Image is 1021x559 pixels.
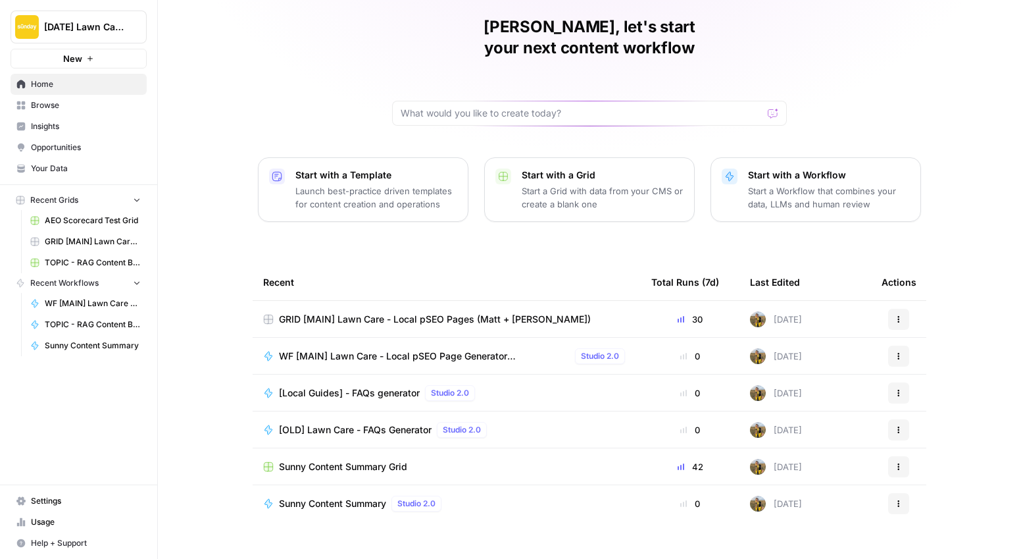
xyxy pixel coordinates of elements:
[45,298,141,309] span: WF [MAIN] Lawn Care - Local pSEO Page Generator [[PERSON_NAME]]
[31,163,141,174] span: Your Data
[263,348,630,364] a: WF [MAIN] Lawn Care - Local pSEO Page Generator [[PERSON_NAME]]Studio 2.0
[31,537,141,549] span: Help + Support
[279,350,570,363] span: WF [MAIN] Lawn Care - Local pSEO Page Generator [[PERSON_NAME]]
[30,277,99,289] span: Recent Workflows
[11,273,147,293] button: Recent Workflows
[484,157,695,222] button: Start with a GridStart a Grid with data from your CMS or create a blank one
[748,184,910,211] p: Start a Workflow that combines your data, LLMs and human review
[295,169,457,182] p: Start with a Template
[522,169,684,182] p: Start with a Grid
[279,460,407,473] span: Sunny Content Summary Grid
[11,190,147,210] button: Recent Grids
[11,116,147,137] a: Insights
[11,137,147,158] a: Opportunities
[750,348,766,364] img: bwwep3rohponzecppi6a6ou8qko4
[263,496,630,512] a: Sunny Content SummaryStudio 2.0
[748,169,910,182] p: Start with a Workflow
[750,264,800,300] div: Last Edited
[31,142,141,153] span: Opportunities
[11,11,147,43] button: Workspace: Sunday Lawn Care
[24,314,147,335] a: TOPIC - RAG Content Brief
[522,184,684,211] p: Start a Grid with data from your CMS or create a blank one
[11,533,147,554] button: Help + Support
[651,313,729,326] div: 30
[750,496,766,512] img: bwwep3rohponzecppi6a6ou8qko4
[750,459,766,475] img: bwwep3rohponzecppi6a6ou8qko4
[651,350,729,363] div: 0
[397,498,436,510] span: Studio 2.0
[279,313,591,326] span: GRID [MAIN] Lawn Care - Local pSEO Pages (Matt + [PERSON_NAME])
[651,386,729,400] div: 0
[431,387,469,399] span: Studio 2.0
[15,15,39,39] img: Sunday Lawn Care Logo
[279,497,386,510] span: Sunny Content Summary
[24,210,147,231] a: AEO Scorecard Test Grid
[31,78,141,90] span: Home
[651,264,719,300] div: Total Runs (7d)
[45,340,141,352] span: Sunny Content Summary
[651,460,729,473] div: 42
[651,423,729,437] div: 0
[44,20,124,34] span: [DATE] Lawn Care
[31,120,141,132] span: Insights
[24,293,147,314] a: WF [MAIN] Lawn Care - Local pSEO Page Generator [[PERSON_NAME]]
[45,257,141,269] span: TOPIC - RAG Content Brief Grid
[30,194,78,206] span: Recent Grids
[750,496,802,512] div: [DATE]
[11,49,147,68] button: New
[11,74,147,95] a: Home
[11,491,147,512] a: Settings
[263,313,630,326] a: GRID [MAIN] Lawn Care - Local pSEO Pages (Matt + [PERSON_NAME])
[31,495,141,507] span: Settings
[45,215,141,226] span: AEO Scorecard Test Grid
[45,236,141,248] span: GRID [MAIN] Lawn Care - Local pSEO Pages (Matt + [PERSON_NAME])
[279,423,432,437] span: [OLD] Lawn Care - FAQs Generator
[750,311,766,327] img: bwwep3rohponzecppi6a6ou8qko4
[263,460,630,473] a: Sunny Content Summary Grid
[651,497,729,510] div: 0
[11,512,147,533] a: Usage
[750,422,766,438] img: bwwep3rohponzecppi6a6ou8qko4
[24,231,147,252] a: GRID [MAIN] Lawn Care - Local pSEO Pages (Matt + [PERSON_NAME])
[750,311,802,327] div: [DATE]
[24,335,147,356] a: Sunny Content Summary
[295,184,457,211] p: Launch best-practice driven templates for content creation and operations
[45,319,141,331] span: TOPIC - RAG Content Brief
[710,157,921,222] button: Start with a WorkflowStart a Workflow that combines your data, LLMs and human review
[581,350,619,362] span: Studio 2.0
[31,99,141,111] span: Browse
[31,516,141,528] span: Usage
[750,385,802,401] div: [DATE]
[24,252,147,273] a: TOPIC - RAG Content Brief Grid
[263,385,630,401] a: [Local Guides] - FAQs generatorStudio 2.0
[279,386,420,400] span: [Local Guides] - FAQs generator
[63,52,82,65] span: New
[750,422,802,438] div: [DATE]
[750,459,802,475] div: [DATE]
[11,158,147,179] a: Your Data
[443,424,481,436] span: Studio 2.0
[750,385,766,401] img: bwwep3rohponzecppi6a6ou8qko4
[263,264,630,300] div: Recent
[392,16,787,59] h1: [PERSON_NAME], let's start your next content workflow
[258,157,468,222] button: Start with a TemplateLaunch best-practice driven templates for content creation and operations
[882,264,916,300] div: Actions
[401,107,762,120] input: What would you like to create today?
[750,348,802,364] div: [DATE]
[11,95,147,116] a: Browse
[263,422,630,438] a: [OLD] Lawn Care - FAQs GeneratorStudio 2.0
